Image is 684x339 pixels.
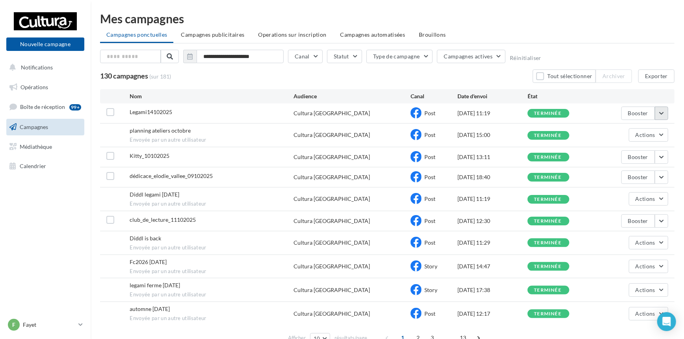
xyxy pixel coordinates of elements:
span: club_de_lecture_11102025 [130,216,196,223]
button: Actions [629,236,668,249]
button: Booster [621,170,655,184]
span: Brouillons [419,31,446,38]
button: Actions [629,192,668,206]
span: planning ateliers octobre [130,127,191,134]
span: Actions [636,131,655,138]
button: Booster [621,150,655,164]
a: Boîte de réception99+ [5,98,86,115]
a: F Fayet [6,317,84,332]
div: Canal [411,92,457,100]
span: Actions [636,310,655,317]
button: Booster [621,107,655,120]
span: Post [424,154,435,160]
span: Notifications [21,64,53,71]
div: [DATE] 17:38 [457,286,528,294]
p: Fayet [23,321,75,329]
span: Diddl is back [130,235,161,242]
div: terminée [534,175,561,180]
span: Envoyée par un autre utilisateur [130,137,294,144]
span: Operations sur inscription [258,31,326,38]
div: [DATE] 18:40 [457,173,528,181]
div: État [528,92,598,100]
a: Médiathèque [5,139,86,155]
span: Post [424,217,435,224]
span: Campagnes [20,124,48,130]
div: Cultura [GEOGRAPHIC_DATA] [294,195,370,203]
div: Mes campagnes [100,13,675,24]
button: Canal [288,50,323,63]
div: terminée [534,133,561,138]
button: Nouvelle campagne [6,37,84,51]
span: Actions [636,239,655,246]
div: [DATE] 15:00 [457,131,528,139]
span: Story [424,263,437,270]
div: Date d'envoi [457,92,528,100]
span: Post [424,195,435,202]
span: Diddl legami halloween [130,191,179,198]
div: terminée [534,311,561,317]
span: Campagnes publicitaires [181,31,244,38]
div: terminée [534,264,561,269]
span: Envoyée par un autre utilisateur [130,291,294,298]
span: Opérations [20,84,48,90]
span: 130 campagnes [100,71,148,80]
div: Cultura [GEOGRAPHIC_DATA] [294,173,370,181]
div: terminée [534,197,561,202]
div: Cultura [GEOGRAPHIC_DATA] [294,109,370,117]
div: Open Intercom Messenger [657,312,676,331]
span: Story [424,287,437,293]
button: Exporter [638,69,675,83]
span: Envoyée par un autre utilisateur [130,315,294,322]
button: Type de campagne [366,50,433,63]
div: [DATE] 12:17 [457,310,528,318]
span: Post [424,310,435,317]
button: Tout sélectionner [533,69,596,83]
div: [DATE] 14:47 [457,262,528,270]
div: [DATE] 11:19 [457,195,528,203]
span: Envoyée par un autre utilisateur [130,268,294,275]
div: terminée [534,240,561,245]
button: Archiver [596,69,632,83]
div: Audience [294,92,411,100]
span: Calendrier [20,163,46,169]
div: terminée [534,155,561,160]
span: F [12,321,15,329]
div: [DATE] 13:11 [457,153,528,161]
span: dédicace_elodie_vallee_09102025 [130,172,213,179]
span: Envoyée par un autre utilisateur [130,244,294,251]
span: Actions [636,263,655,270]
span: Post [424,239,435,246]
span: Post [424,131,435,138]
span: Post [424,174,435,180]
span: Actions [636,287,655,293]
div: [DATE] 12:30 [457,217,528,225]
button: Actions [629,307,668,320]
span: Boîte de réception [20,103,65,110]
span: Legami14102025 [130,109,172,115]
button: Actions [629,260,668,273]
button: Booster [621,214,655,228]
div: Cultura [GEOGRAPHIC_DATA] [294,131,370,139]
div: terminée [534,111,561,116]
button: Statut [327,50,362,63]
span: legami ferme 25-09-2025 [130,282,180,288]
div: Nom [130,92,294,100]
a: Opérations [5,79,86,96]
div: Cultura [GEOGRAPHIC_DATA] [294,286,370,294]
span: automne 23-09-2025 [130,305,170,312]
span: Actions [636,195,655,202]
div: Cultura [GEOGRAPHIC_DATA] [294,239,370,247]
div: Cultura [GEOGRAPHIC_DATA] [294,153,370,161]
div: [DATE] 11:29 [457,239,528,247]
button: Réinitialiser [510,55,541,61]
button: Actions [629,283,668,297]
button: Actions [629,128,668,142]
span: Envoyée par un autre utilisateur [130,200,294,208]
a: Calendrier [5,158,86,174]
span: Kitty_10102025 [130,152,169,159]
span: Fc2026 26-09-2025 [130,258,167,265]
span: Post [424,110,435,116]
div: Cultura [GEOGRAPHIC_DATA] [294,262,370,270]
span: Campagnes actives [444,53,493,60]
div: 99+ [69,104,81,111]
